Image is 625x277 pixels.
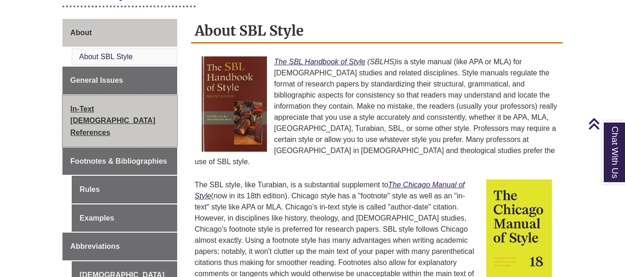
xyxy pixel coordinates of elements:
em: (SBLHS) [367,58,396,66]
a: About SBL Style [79,53,133,61]
span: In-Text [DEMOGRAPHIC_DATA] References [70,105,155,136]
span: Abbreviations [70,242,120,250]
span: Footnotes & Bibliographies [70,157,167,165]
h2: About SBL Style [191,19,563,43]
a: Footnotes & Bibliographies [62,148,177,175]
span: About [70,29,92,37]
a: The SBL Handbook of Style [274,58,365,66]
span: General Issues [70,76,123,84]
a: The Chicago Manual of Style [195,181,465,200]
a: Rules [72,176,177,203]
a: About [62,19,177,47]
a: Examples [72,204,177,232]
a: Back to Top [588,117,623,130]
a: Abbreviations [62,233,177,260]
a: General Issues [62,67,177,94]
a: In-Text [DEMOGRAPHIC_DATA] References [62,95,177,147]
p: is a style manual (like APA or MLA) for [DEMOGRAPHIC_DATA] studies and related disciplines. Style... [195,53,559,171]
